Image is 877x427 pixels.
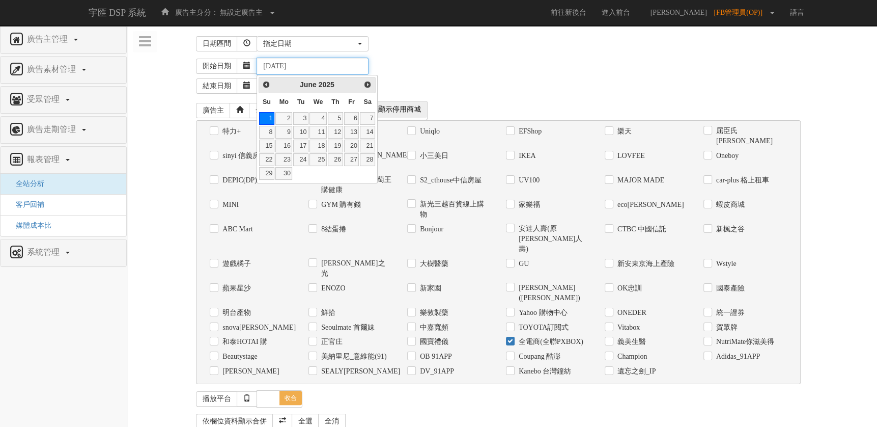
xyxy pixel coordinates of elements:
[319,366,392,377] label: SEALY[PERSON_NAME]
[24,155,65,164] span: 報表管理
[714,352,760,362] label: Adidas_91APP
[220,9,263,16] span: 無設定廣告主
[263,39,356,49] div: 指定日期
[8,122,119,138] a: 廣告走期管理
[309,153,327,166] a: 25
[8,62,119,78] a: 廣告素材管理
[615,283,642,293] label: OK忠訓
[417,337,448,347] label: 國寶禮儀
[516,283,589,303] label: [PERSON_NAME]([PERSON_NAME])
[293,140,308,152] a: 17
[360,140,375,152] a: 21
[344,153,359,166] a: 27
[417,283,441,293] label: 新家園
[344,112,359,125] a: 6
[275,126,292,139] a: 9
[516,259,529,269] label: GU
[615,366,656,377] label: 遺忘之劍_IP
[714,308,745,318] label: 統一證券
[516,352,560,362] label: Coupang 酷澎
[257,36,369,51] button: 指定日期
[714,200,745,210] label: 蝦皮商城
[259,153,274,166] a: 22
[309,140,327,152] a: 18
[293,112,308,125] a: 3
[259,112,274,125] a: 1
[8,92,119,108] a: 受眾管理
[220,366,279,377] label: [PERSON_NAME]
[615,337,646,347] label: 義美生醫
[516,151,535,161] label: IKEA
[24,65,81,73] span: 廣告素材管理
[344,126,359,139] a: 13
[24,125,81,134] span: 廣告走期管理
[615,224,666,234] label: CTBC 中國信託
[297,98,304,105] span: Tuesday
[516,224,589,254] label: 安達人壽(原[PERSON_NAME]人壽)
[220,126,241,137] label: 特力+
[360,126,375,139] a: 14
[262,81,270,89] span: Prev
[714,224,745,234] label: 新楓之谷
[319,81,334,89] span: 2025
[714,259,737,269] label: Wstyle
[275,140,292,152] a: 16
[516,366,571,377] label: Kanebo 台灣鐘紡
[417,323,448,333] label: 中嘉寬頻
[319,224,346,234] label: 8結蛋捲
[8,180,44,188] a: 全站分析
[516,323,569,333] label: TOYOTA訂閱式
[220,337,267,347] label: 和泰HOTAI 購
[615,308,646,318] label: ONEDER
[714,9,768,16] span: [FB管理員(OP)]
[293,126,308,139] a: 10
[319,337,343,347] label: 正官庄
[516,200,540,210] label: 家樂福
[220,200,239,210] label: MINI
[319,323,375,333] label: Seoulmate 首爾妹
[714,175,769,185] label: car-plus 格上租車
[344,140,359,152] a: 20
[319,283,345,293] label: ENOZO
[279,98,289,105] span: Monday
[279,391,302,405] span: 收合
[263,98,271,105] span: Sunday
[220,175,257,185] label: DEPIC(DP)
[417,199,491,220] label: 新光三越百貨線上購物
[8,245,119,261] a: 系統管理
[645,9,712,16] span: [PERSON_NAME]
[363,81,372,89] span: Next
[8,152,119,168] a: 報表管理
[615,175,664,185] label: MAJOR MADE
[259,140,274,152] a: 15
[417,366,454,377] label: DV_91APP
[8,222,51,229] a: 媒體成本比
[220,224,253,234] label: ABC Mart
[319,352,386,362] label: 美納里尼_意維能(91)
[24,248,65,256] span: 系統管理
[275,167,292,180] a: 30
[220,352,257,362] label: Beautystage
[220,283,251,293] label: 蘋果星沙
[516,308,567,318] label: Yahoo 購物中心
[417,259,448,269] label: 大樹醫藥
[220,323,293,333] label: snova[PERSON_NAME]
[319,175,392,195] label: S2 S1_grapeking葡萄王購健康
[293,153,308,166] a: 24
[714,126,787,146] label: 屈臣氏[PERSON_NAME]
[8,201,44,208] a: 客戶回補
[328,126,343,139] a: 12
[516,175,540,185] label: UV100
[220,151,267,161] label: sinyi 信義房屋
[615,323,640,333] label: Vitabox
[615,352,647,362] label: Champion
[260,78,273,91] a: Prev
[417,352,452,362] label: OB 91APP
[314,98,323,105] span: Wednesday
[328,153,343,166] a: 26
[615,151,645,161] label: LOVFEE
[615,259,674,269] label: 新安東京海上產險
